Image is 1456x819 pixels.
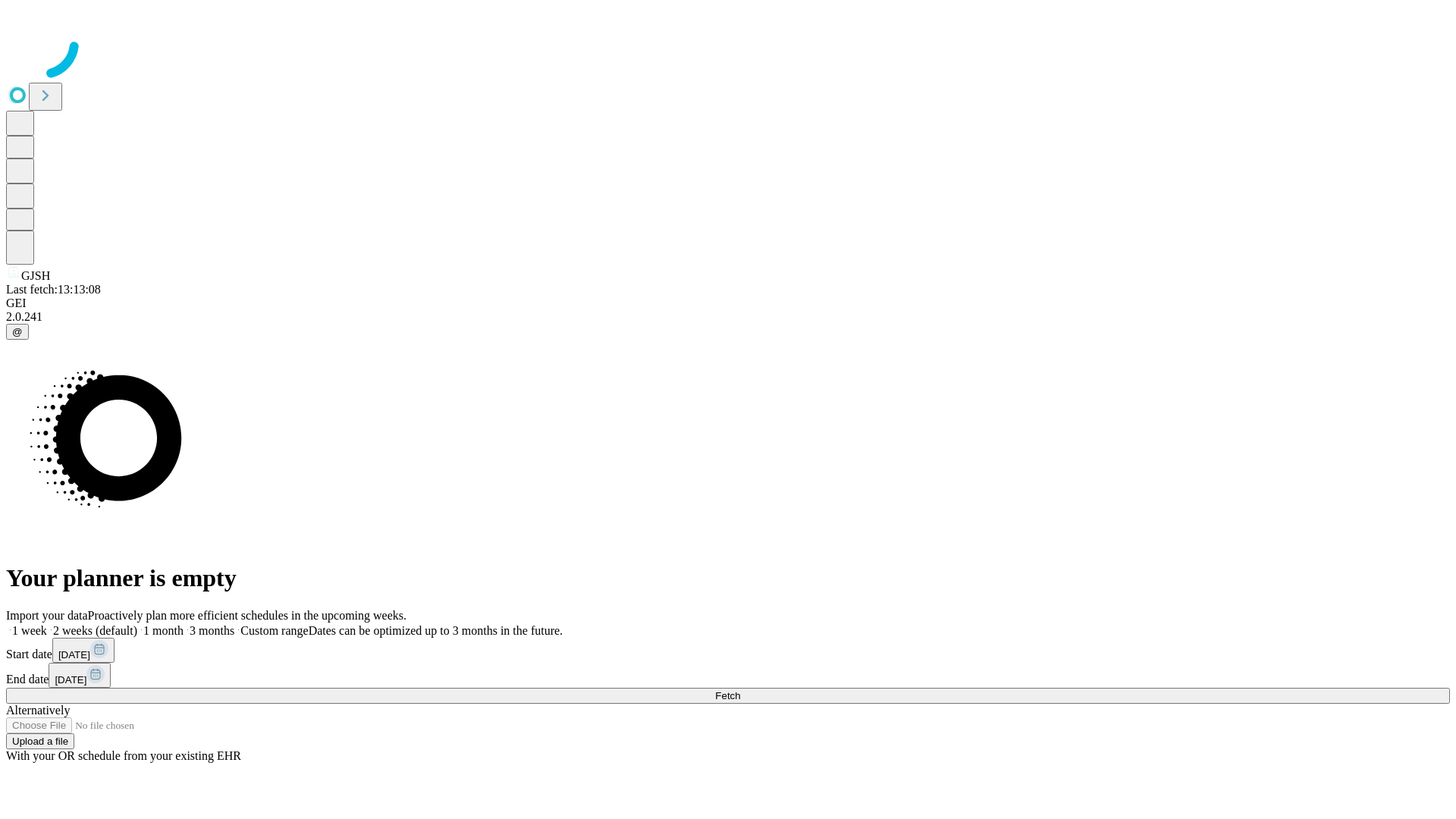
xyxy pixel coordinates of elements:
[49,663,111,688] button: [DATE]
[6,749,241,762] span: With your OR schedule from your existing EHR
[309,624,563,637] span: Dates can be optimized up to 3 months in the future.
[6,564,1450,592] h1: Your planner is empty
[190,624,234,637] span: 3 months
[12,326,23,337] span: @
[240,624,308,637] span: Custom range
[55,674,86,686] span: [DATE]
[6,609,88,622] span: Import your data
[6,283,101,296] span: Last fetch: 13:13:08
[88,609,406,622] span: Proactively plan more efficient schedules in the upcoming weeks.
[6,688,1450,704] button: Fetch
[53,624,137,637] span: 2 weeks (default)
[143,624,184,637] span: 1 month
[6,310,1450,324] div: 2.0.241
[58,649,90,661] span: [DATE]
[6,663,1450,688] div: End date
[6,324,29,340] button: @
[52,638,115,663] button: [DATE]
[6,297,1450,310] div: GEI
[21,269,50,282] span: GJSH
[6,638,1450,663] div: Start date
[6,733,74,749] button: Upload a file
[715,690,740,701] span: Fetch
[12,624,47,637] span: 1 week
[6,704,70,717] span: Alternatively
